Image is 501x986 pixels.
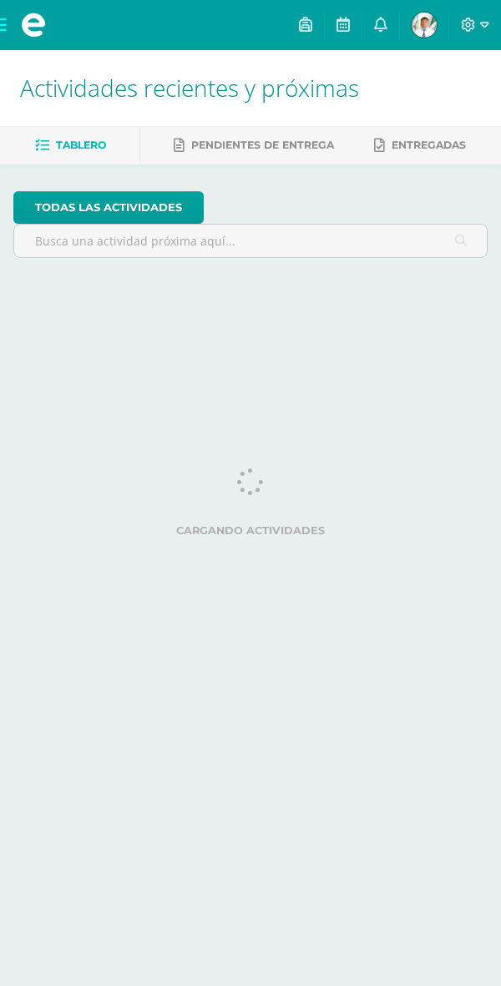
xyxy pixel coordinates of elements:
[13,191,204,224] a: todas las Actividades
[412,13,437,38] img: 634950e137f39f5adc814172a08baa45.png
[14,225,487,257] input: Busca una actividad próxima aquí...
[374,132,466,159] a: Entregadas
[392,139,466,151] span: Entregadas
[56,139,106,151] span: Tablero
[174,132,334,159] a: Pendientes de entrega
[35,132,106,159] a: Tablero
[20,72,359,104] span: Actividades recientes y próximas
[191,139,334,151] span: Pendientes de entrega
[13,524,488,537] label: Cargando actividades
